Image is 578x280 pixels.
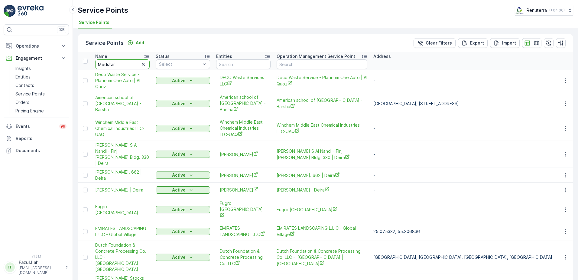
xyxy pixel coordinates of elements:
[83,126,88,131] div: Toggle Row Selected
[60,124,65,129] p: 99
[370,197,555,222] td: -
[4,120,69,132] a: Events99
[83,78,88,83] div: Toggle Row Selected
[83,255,88,260] div: Toggle Row Selected
[370,141,555,168] td: -
[172,78,186,84] p: Active
[515,7,524,14] img: Screenshot_2024-07-26_at_13.33.01.png
[13,90,69,98] a: Service Points
[370,168,555,183] td: -
[172,172,186,178] p: Active
[277,148,367,161] span: [PERSON_NAME] S Al Nahdi - Firiji [PERSON_NAME] Bldg. 330 | Deira
[156,228,210,235] button: Active
[83,173,88,178] div: Toggle Row Selected
[95,119,150,138] a: Winchem Middle East Chemical Industries LLC-UAQ
[277,75,367,87] span: Deco Waste Service - Platinum One Auto | Al Quoz
[277,206,367,213] span: Fugro [GEOGRAPHIC_DATA]
[220,94,267,113] a: American school of Dubai -Barsha
[16,148,67,154] p: Documents
[136,40,144,46] p: Add
[373,228,552,235] p: 25.075332, 55.306836
[95,142,150,166] span: [PERSON_NAME] S Al Nahdi - Firiji [PERSON_NAME] Bldg. 330 | Deira
[4,145,69,157] a: Documents
[172,207,186,213] p: Active
[95,225,150,238] a: EMIRATES LANDSCAPING L.L.C - Global Village
[19,265,62,275] p: [EMAIL_ADDRESS][DOMAIN_NAME]
[79,19,109,25] span: Service Points
[156,125,210,132] button: Active
[15,82,34,88] p: Contacts
[220,75,267,87] a: DECO Waste Services LLC
[414,38,456,48] button: Clear Filters
[59,27,65,32] p: ⌘B
[156,254,210,261] button: Active
[172,151,186,157] p: Active
[95,95,150,113] span: American school of [GEOGRAPHIC_DATA] -Barsha
[19,259,62,265] p: Fazul.Ilahi
[527,7,547,13] p: Renuterra
[95,53,107,59] p: Name
[515,5,573,16] button: Renuterra(+04:00)
[277,187,367,193] a: Saleh Ahmed S Al Nahdi - Al Khaleeg Bldg | Deira
[156,151,210,158] button: Active
[373,101,552,107] p: [GEOGRAPHIC_DATA], [STREET_ADDRESS]
[95,59,150,69] input: Search
[83,101,88,106] div: Toggle Row Selected
[95,95,150,113] a: American school of Dubai -Barsha
[95,72,150,90] a: Deco Waste Service - Platinum One Auto | Al Quoz
[277,59,367,69] input: Search
[16,55,57,61] p: Engagement
[220,172,267,178] a: Saleh Ahmed S Al Nahdi
[4,259,69,275] button: FFFazul.Ilahi[EMAIL_ADDRESS][DOMAIN_NAME]
[370,183,555,197] td: -
[277,97,367,110] a: American school of Dubai -Barsha
[13,107,69,115] a: Pricing Engine
[15,108,44,114] p: Pricing Engine
[83,207,88,212] div: Toggle Row Selected
[95,169,150,181] span: [PERSON_NAME]. 662 | Deira
[15,91,45,97] p: Service Points
[13,64,69,73] a: Insights
[220,248,267,267] span: Dutch Foundation & Concrete Processing Co. LLC
[220,119,267,138] a: Winchem Middle East Chemical Industries LLC-UAQ
[277,172,367,178] a: Saleh Ahmed S Al Nahdi - Firiji Bldg. 662 | Deira
[172,125,186,132] p: Active
[95,169,150,181] a: Saleh Ahmed S Al Nahdi - Firiji Bldg. 662 | Deira
[172,101,186,107] p: Active
[4,255,69,258] span: v 1.51.1
[13,98,69,107] a: Orders
[220,225,267,238] a: EMIRATES LANDSCAPING L.L.C
[156,206,210,213] button: Active
[470,40,484,46] p: Export
[172,187,186,193] p: Active
[125,39,147,46] button: Add
[95,142,150,166] a: Saleh Ahmed S Al Nahdi - Firiji Murar Bldg. 330 | Deira
[172,228,186,235] p: Active
[220,94,267,113] span: American school of [GEOGRAPHIC_DATA] -Barsha
[95,242,150,272] a: Dutch Foundation & Concrete Processing Co. LLC - Emaar Beachfront | Plam Jumeirah
[172,254,186,260] p: Active
[370,70,555,91] td: -
[220,151,267,158] a: Saleh Ahmed S Al Nahdi
[4,132,69,145] a: Reports
[277,122,367,135] a: Winchem Middle East Chemical Industries LLC-UAQ
[220,200,267,219] a: Fugro Middle East
[220,187,267,193] span: [PERSON_NAME]
[220,172,267,178] span: [PERSON_NAME]
[4,40,69,52] button: Operations
[18,5,44,17] img: logo_light-DOdMpM7g.png
[95,242,150,272] span: Dutch Foundation & Concrete Processing Co. LLC - [GEOGRAPHIC_DATA] | [GEOGRAPHIC_DATA]
[549,8,565,13] p: ( +04:00 )
[95,187,150,193] a: Saleh Ahmed S Al Nahdi - Al Khaleeg Bldg | Deira
[156,172,210,179] button: Active
[85,39,124,47] p: Service Points
[458,38,488,48] button: Export
[216,59,271,69] input: Search
[15,74,31,80] p: Entities
[13,81,69,90] a: Contacts
[277,225,367,238] a: EMIRATES LANDSCAPING L.L.C - Global Village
